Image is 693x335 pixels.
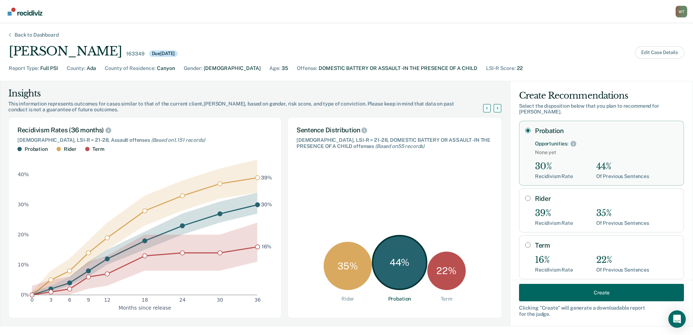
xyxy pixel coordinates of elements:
text: 24 [179,297,186,303]
div: Select the disposition below that you plan to recommend for [PERSON_NAME] . [519,103,684,115]
div: 30% [535,161,573,172]
div: [DEMOGRAPHIC_DATA], LSI-R = 21-28, DOMESTIC BATTERY OR ASSAULT -IN THE PRESENCE OF A CHILD offenses [296,137,493,149]
div: Of Previous Sentences [596,173,649,179]
label: Term [535,241,678,249]
div: Age : [269,65,280,72]
div: County of Residence : [105,65,155,72]
div: Term [441,296,452,302]
text: 3 [49,297,53,303]
div: Canyon [157,65,175,72]
div: Rider [341,296,354,302]
div: DOMESTIC BATTERY OR ASSAULT -IN THE PRESENCE OF A CHILD [319,65,477,72]
div: Offense : [297,65,317,72]
div: 22 [517,65,523,72]
text: 30% [261,202,272,207]
span: None yet [535,149,678,156]
div: Recidivism Rate [535,267,573,273]
div: Ada [87,65,96,72]
div: W T [676,6,687,17]
div: 35 % [324,242,372,290]
div: 44 % [372,235,427,290]
text: 20% [18,232,29,237]
text: 9 [87,297,90,303]
button: Profile dropdown button [676,6,687,17]
div: 163349 [126,51,144,57]
div: [DEMOGRAPHIC_DATA] [204,65,261,72]
div: Report Type : [9,65,39,72]
text: 40% [18,171,29,177]
div: Probation [25,146,48,152]
div: 39% [535,208,573,219]
text: 0 [30,297,34,303]
div: Due [DATE] [149,50,178,57]
div: Sentence Distribution [296,126,493,134]
g: x-axis label [119,305,171,310]
div: LSI-R Score : [486,65,515,72]
div: Gender : [184,65,202,72]
div: Recidivism Rate [535,220,573,226]
text: 30% [18,202,29,207]
span: (Based on 1,151 records ) [151,137,205,143]
img: Recidiviz [8,8,42,16]
div: Probation [388,296,411,302]
div: Term [92,146,104,152]
text: 18 [142,297,148,303]
div: 35% [596,208,649,219]
g: text [261,174,272,249]
div: Back to Dashboard [6,32,67,38]
div: [DEMOGRAPHIC_DATA], LSI-R = 21-28, Assault offenses [17,137,273,143]
div: 22% [596,255,649,265]
div: County : [67,65,85,72]
div: 44% [596,161,649,172]
text: 10% [18,262,29,268]
div: Open Intercom Messenger [668,310,686,328]
div: Clicking " Create " will generate a downloadable report for the judge. [519,305,684,317]
div: Insights [8,88,492,99]
text: Months since release [119,305,171,310]
div: 16% [535,255,573,265]
div: 35 [282,65,288,72]
label: Probation [535,127,678,135]
g: x-axis tick label [30,297,261,303]
div: Recidivism Rates (36 months) [17,126,273,134]
div: Full PSI [40,65,58,72]
text: 12 [104,297,111,303]
label: Rider [535,195,678,203]
div: This information represents outcomes for cases similar to that of the current client, [PERSON_NAM... [8,101,492,113]
button: Edit Case Details [635,46,684,59]
text: 39% [261,174,272,180]
text: 0% [21,292,29,298]
text: 36 [254,297,261,303]
button: Create [519,284,684,301]
div: Recidivism Rate [535,173,573,179]
text: 16% [262,244,272,249]
span: (Based on 55 records ) [375,143,424,149]
g: y-axis tick label [18,171,29,298]
div: [PERSON_NAME] [9,44,122,59]
div: 22 % [427,252,466,290]
div: Create Recommendations [519,90,684,102]
text: 30 [217,297,223,303]
text: 6 [68,297,71,303]
div: Opportunities: [535,141,568,147]
g: area [32,160,257,295]
div: Of Previous Sentences [596,267,649,273]
div: Of Previous Sentences [596,220,649,226]
div: Rider [64,146,76,152]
